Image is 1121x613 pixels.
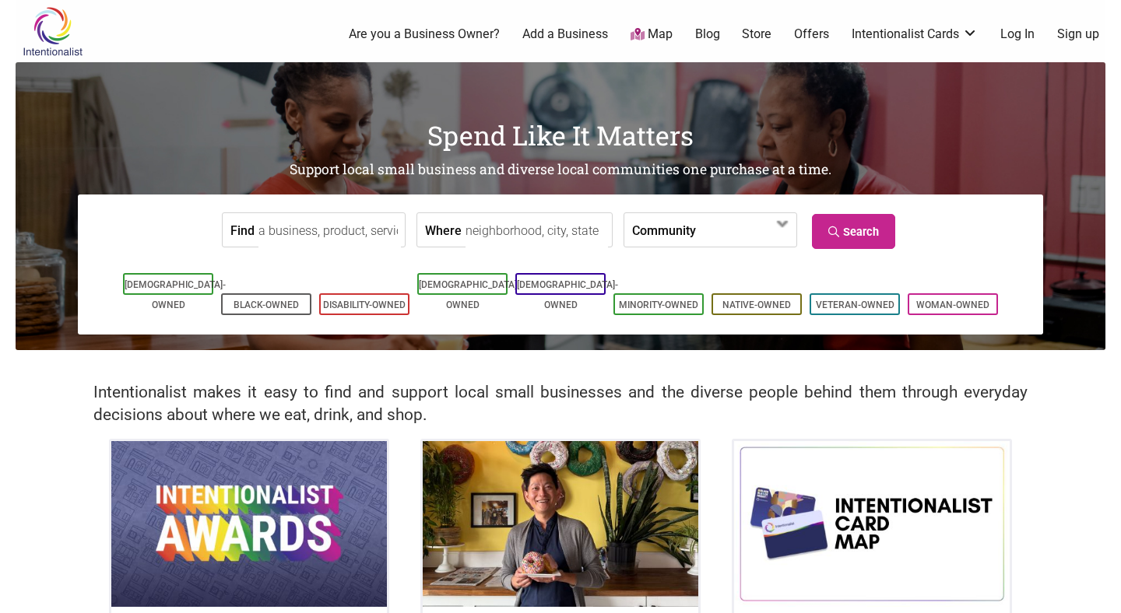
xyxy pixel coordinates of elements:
[234,299,299,310] a: Black-Owned
[812,214,895,249] a: Search
[517,279,618,310] a: [DEMOGRAPHIC_DATA]-Owned
[695,26,720,43] a: Blog
[93,381,1028,426] h2: Intentionalist makes it easy to find and support local small businesses and the diverse people be...
[16,6,90,57] img: Intentionalist
[722,299,791,310] a: Native-Owned
[230,213,255,247] label: Find
[466,213,608,248] input: neighborhood, city, state
[816,299,894,310] a: Veteran-Owned
[619,299,698,310] a: Minority-Owned
[916,299,989,310] a: Woman-Owned
[258,213,401,248] input: a business, product, service
[16,117,1105,154] h1: Spend Like It Matters
[423,441,698,606] img: King Donuts - Hong Chhuor
[1057,26,1099,43] a: Sign up
[125,279,226,310] a: [DEMOGRAPHIC_DATA]-Owned
[1000,26,1035,43] a: Log In
[16,160,1105,180] h2: Support local small business and diverse local communities one purchase at a time.
[419,279,520,310] a: [DEMOGRAPHIC_DATA]-Owned
[794,26,829,43] a: Offers
[734,441,1010,606] img: Intentionalist Card Map
[111,441,387,606] img: Intentionalist Awards
[522,26,608,43] a: Add a Business
[632,213,696,247] label: Community
[631,26,673,44] a: Map
[852,26,978,43] a: Intentionalist Cards
[742,26,771,43] a: Store
[425,213,462,247] label: Where
[349,26,500,43] a: Are you a Business Owner?
[323,299,406,310] a: Disability-Owned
